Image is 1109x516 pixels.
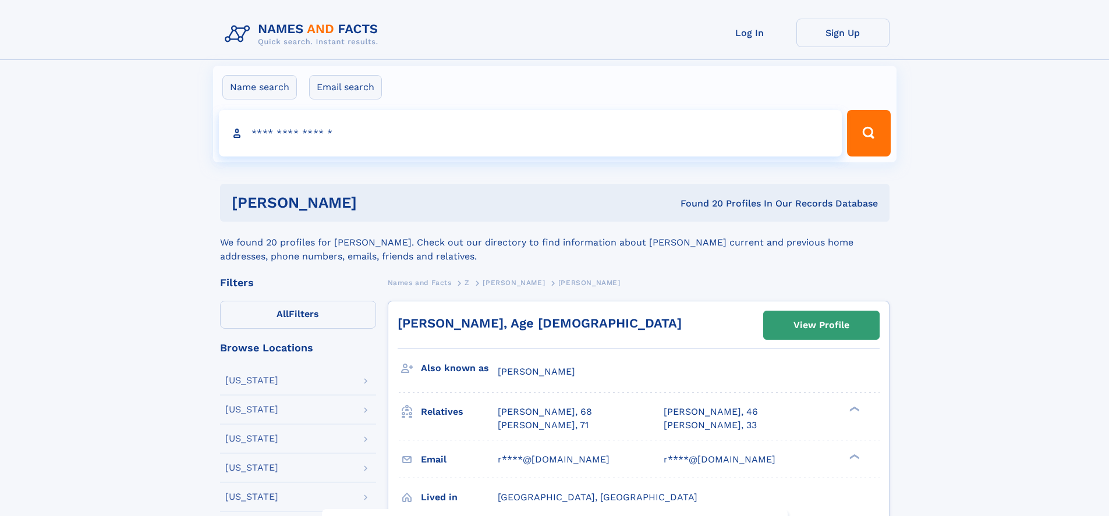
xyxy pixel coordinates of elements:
[703,19,796,47] a: Log In
[225,376,278,385] div: [US_STATE]
[421,450,498,469] h3: Email
[225,434,278,443] div: [US_STATE]
[465,279,470,287] span: Z
[220,301,376,329] label: Filters
[421,487,498,507] h3: Lived in
[793,312,849,339] div: View Profile
[498,405,592,418] a: [PERSON_NAME], 68
[846,405,860,413] div: ❯
[421,402,498,422] h3: Relatives
[483,275,545,290] a: [PERSON_NAME]
[764,311,879,339] a: View Profile
[846,453,860,460] div: ❯
[558,279,621,287] span: [PERSON_NAME]
[222,75,297,99] label: Name search
[847,110,890,156] button: Search Button
[220,19,388,50] img: Logo Names and Facts
[664,405,758,418] a: [PERSON_NAME], 46
[796,19,890,47] a: Sign Up
[398,316,682,330] a: [PERSON_NAME], Age [DEMOGRAPHIC_DATA]
[225,405,278,414] div: [US_STATE]
[519,197,878,210] div: Found 20 Profiles In Our Records Database
[664,419,757,432] a: [PERSON_NAME], 33
[220,222,890,264] div: We found 20 profiles for [PERSON_NAME]. Check out our directory to find information about [PERSON...
[498,492,697,503] span: [GEOGRAPHIC_DATA], [GEOGRAPHIC_DATA]
[225,492,278,501] div: [US_STATE]
[309,75,382,99] label: Email search
[498,366,575,377] span: [PERSON_NAME]
[498,419,589,432] a: [PERSON_NAME], 71
[220,277,376,288] div: Filters
[220,343,376,353] div: Browse Locations
[483,279,545,287] span: [PERSON_NAME]
[388,275,452,290] a: Names and Facts
[232,195,519,210] h1: [PERSON_NAME]
[421,358,498,378] h3: Also known as
[225,463,278,472] div: [US_STATE]
[465,275,470,290] a: Z
[277,308,289,319] span: All
[219,110,842,156] input: search input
